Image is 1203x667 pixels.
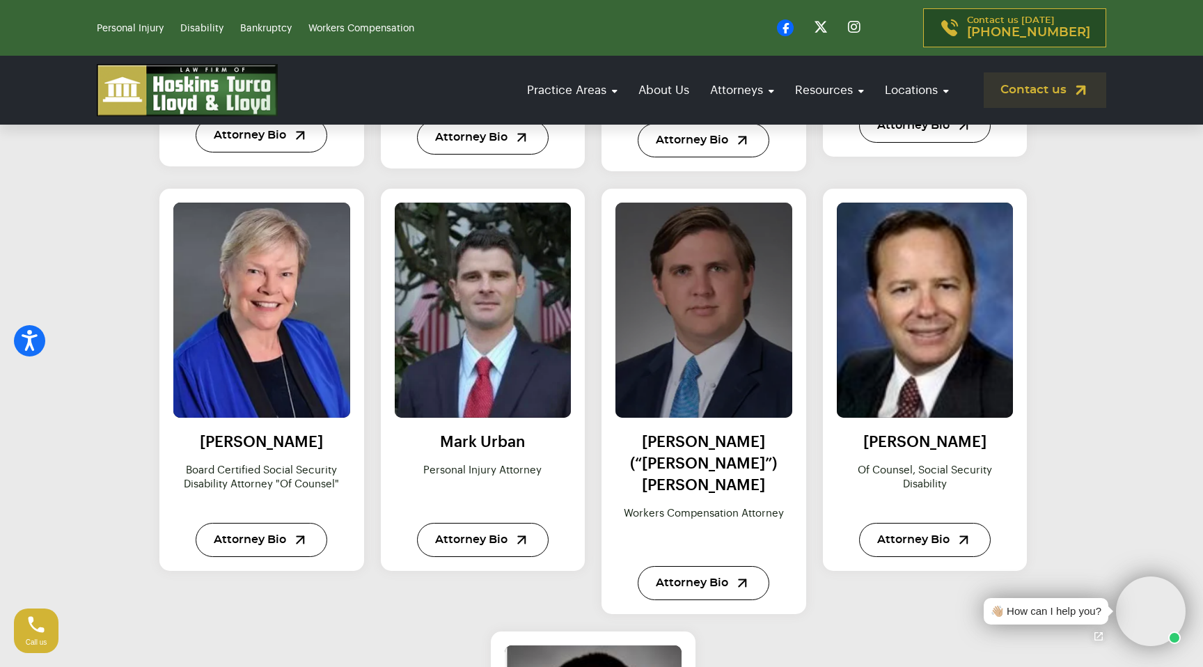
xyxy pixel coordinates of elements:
p: Board certified social security disability attorney "of counsel" [173,464,350,505]
img: Joy Greyer [173,203,350,418]
a: Mark Urban [440,434,525,450]
a: Resources [788,70,871,110]
a: About Us [631,70,696,110]
a: Locations [878,70,956,110]
a: Attorney Bio [417,120,549,155]
p: Personal Injury Attorney [395,464,572,505]
a: Personal Injury [97,24,164,33]
a: [PERSON_NAME] [863,434,986,450]
img: Mark Urban [395,203,572,418]
p: Contact us [DATE] [967,16,1090,40]
a: Attorney Bio [859,109,991,143]
a: Open chat [1084,622,1113,651]
a: Contact us [DATE][PHONE_NUMBER] [923,8,1106,47]
img: Attorney Randy Zeldin, Social Security Disability [837,203,1014,418]
a: Contact us [984,72,1106,108]
a: Attorney Bio [196,523,327,557]
a: Peter J. (“P.J.”) Lubas, Jr. [615,203,792,418]
img: Peter J. (“P.J.”) Lubas, Jr. [606,191,801,428]
a: Attorney Bio [638,123,769,157]
img: logo [97,64,278,116]
a: Disability [180,24,223,33]
a: Workers Compensation [308,24,414,33]
a: [PERSON_NAME] (“[PERSON_NAME]”) [PERSON_NAME] [630,434,777,493]
a: Attorney Bio [417,523,549,557]
a: [PERSON_NAME] [200,434,323,450]
span: [PHONE_NUMBER] [967,26,1090,40]
div: 👋🏼 How can I help you? [991,604,1101,620]
a: Attorney Bio [638,566,769,600]
a: Bankruptcy [240,24,292,33]
span: Call us [26,638,47,646]
a: Attorney Bio [196,118,327,152]
p: Of Counsel, Social Security Disability [837,464,1014,505]
a: Attorneys [703,70,781,110]
p: Workers compensation attorney [615,507,792,549]
a: Practice Areas [520,70,624,110]
a: Attorney Bio [859,523,991,557]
